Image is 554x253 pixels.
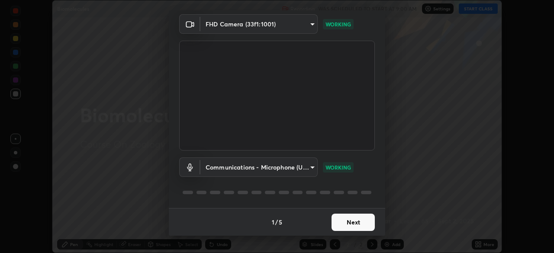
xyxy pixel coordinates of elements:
div: FHD Camera (33f1:1001) [200,157,318,177]
h4: 5 [279,218,282,227]
p: WORKING [325,20,351,28]
p: WORKING [325,163,351,171]
div: FHD Camera (33f1:1001) [200,14,318,34]
button: Next [332,214,375,231]
h4: 1 [272,218,274,227]
h4: / [275,218,278,227]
